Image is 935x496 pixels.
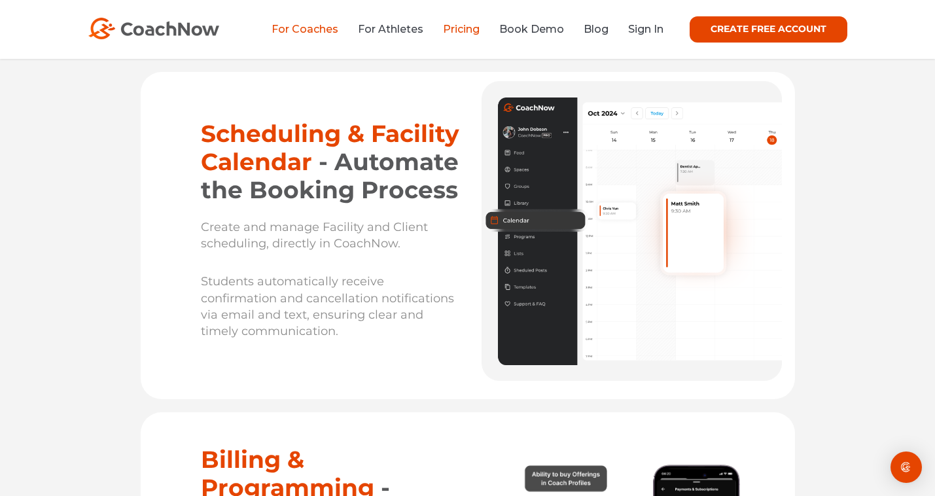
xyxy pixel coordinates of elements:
[88,18,219,39] img: CoachNow Logo
[272,23,338,35] a: For Coaches
[891,452,922,483] div: Open Intercom Messenger
[201,274,461,340] p: Students automatically receive confirmation and cancellation notifications via email and text, en...
[690,16,847,43] a: CREATE FREE ACCOUNT
[201,220,428,251] span: Create and manage Facility and Client scheduling, directly in CoachNow.
[358,23,423,35] a: For Athletes
[628,23,663,35] a: Sign In
[481,81,782,381] img: Calendar-1
[201,147,459,204] span: - Automate the Booking Process
[499,23,564,35] a: Book Demo
[443,23,480,35] a: Pricing
[201,119,459,176] span: Scheduling & Facility Calendar
[584,23,609,35] a: Blog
